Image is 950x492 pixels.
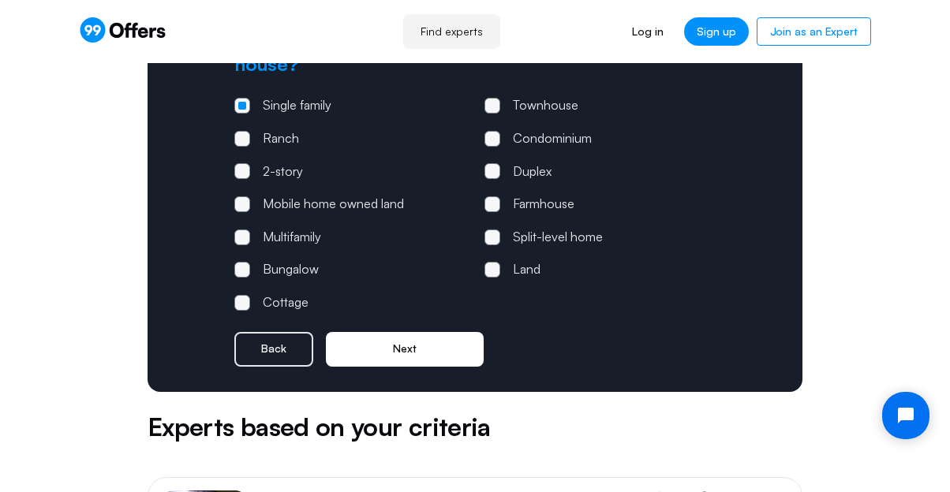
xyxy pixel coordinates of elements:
div: Single family [263,95,331,116]
div: Mobile home owned land [263,194,404,214]
a: Join as an Expert [757,17,871,46]
h5: Experts based on your criteria [148,408,802,445]
a: Sign up [684,17,749,46]
div: Multifamily [263,227,321,248]
div: Split-level home [513,227,603,248]
div: Duplex [513,162,552,182]
div: 2-story [263,162,303,182]
button: Next [326,332,484,367]
div: Condominium [513,129,592,149]
div: Bungalow [263,259,319,280]
div: Cottage [263,293,309,313]
div: Townhouse [513,95,578,116]
div: Land [513,259,540,280]
a: Find experts [403,14,500,49]
div: Farmhouse [513,194,574,214]
iframe: Tidio Chat [869,378,943,453]
button: Back [234,332,313,367]
div: Ranch [263,129,299,149]
a: Log in [619,17,675,46]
